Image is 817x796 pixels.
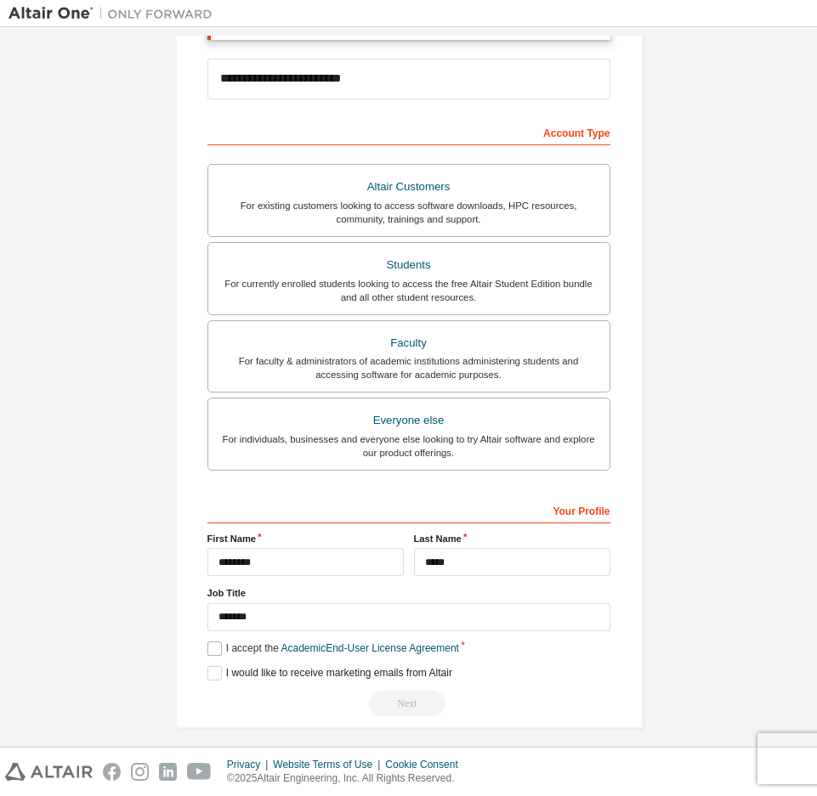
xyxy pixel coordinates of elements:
[5,763,93,781] img: altair_logo.svg
[103,763,121,781] img: facebook.svg
[281,642,459,654] a: Academic End-User License Agreement
[218,354,599,381] div: For faculty & administrators of academic institutions administering students and accessing softwa...
[207,532,404,545] label: First Name
[414,532,610,545] label: Last Name
[227,758,273,771] div: Privacy
[207,691,610,716] div: Email already exists
[218,199,599,226] div: For existing customers looking to access software downloads, HPC resources, community, trainings ...
[273,758,385,771] div: Website Terms of Use
[218,277,599,304] div: For currently enrolled students looking to access the free Altair Student Edition bundle and all ...
[218,432,599,460] div: For individuals, businesses and everyone else looking to try Altair software and explore our prod...
[218,331,599,355] div: Faculty
[9,5,221,22] img: Altair One
[218,175,599,199] div: Altair Customers
[187,763,212,781] img: youtube.svg
[159,763,177,781] img: linkedin.svg
[207,118,610,145] div: Account Type
[131,763,149,781] img: instagram.svg
[207,666,452,680] label: I would like to receive marketing emails from Altair
[207,586,610,600] label: Job Title
[385,758,468,771] div: Cookie Consent
[218,409,599,432] div: Everyone else
[207,641,459,656] label: I accept the
[207,496,610,523] div: Your Profile
[218,253,599,277] div: Students
[227,771,468,786] p: © 2025 Altair Engineering, Inc. All Rights Reserved.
